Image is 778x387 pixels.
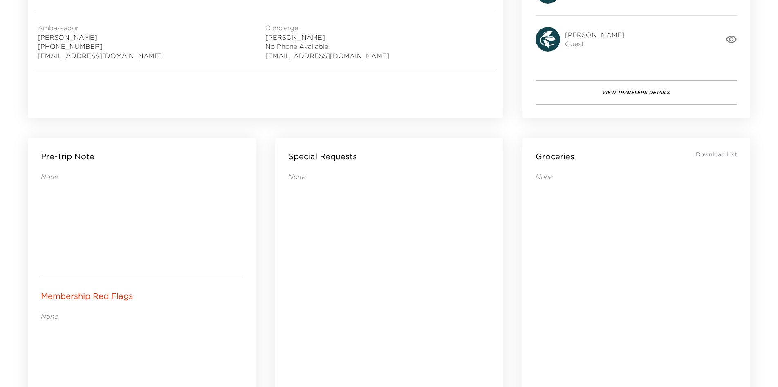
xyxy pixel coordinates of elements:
p: None [41,312,242,321]
span: [PERSON_NAME] [38,33,162,42]
p: Pre-Trip Note [41,151,94,162]
span: No Phone Available [265,42,390,51]
p: Groceries [536,151,574,162]
span: [PHONE_NUMBER] [38,42,162,51]
button: View Travelers Details [536,80,737,105]
span: Ambassador [38,23,162,32]
img: avatar.4afec266560d411620d96f9f038fe73f.svg [536,27,560,52]
p: None [41,172,242,181]
span: [PERSON_NAME] [265,33,390,42]
span: Concierge [265,23,390,32]
a: [EMAIL_ADDRESS][DOMAIN_NAME] [265,51,390,60]
p: Special Requests [288,151,357,162]
p: None [536,172,737,181]
span: [PERSON_NAME] [565,30,625,39]
p: Membership Red Flags [41,290,133,302]
p: None [288,172,490,181]
a: [EMAIL_ADDRESS][DOMAIN_NAME] [38,51,162,60]
span: Guest [565,39,625,48]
